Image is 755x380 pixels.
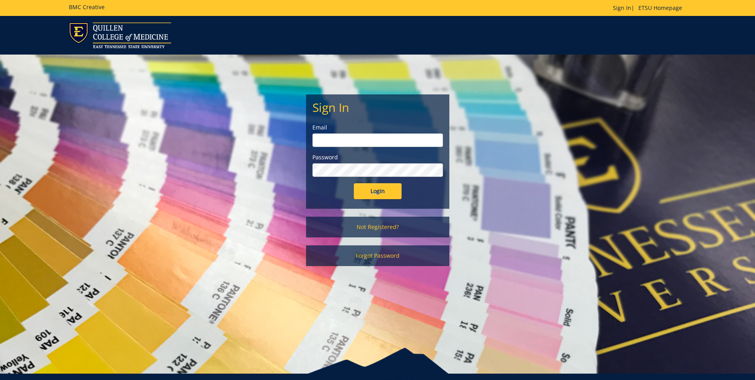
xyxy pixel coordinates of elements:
[613,4,686,12] p: |
[613,4,631,12] a: Sign In
[69,22,171,48] img: ETSU logo
[354,183,402,199] input: Login
[312,101,443,114] h2: Sign In
[306,217,449,237] a: Not Registered?
[312,123,443,131] label: Email
[634,4,686,12] a: ETSU Homepage
[69,4,105,10] h5: BMC Creative
[312,153,443,161] label: Password
[306,245,449,266] a: Forgot Password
